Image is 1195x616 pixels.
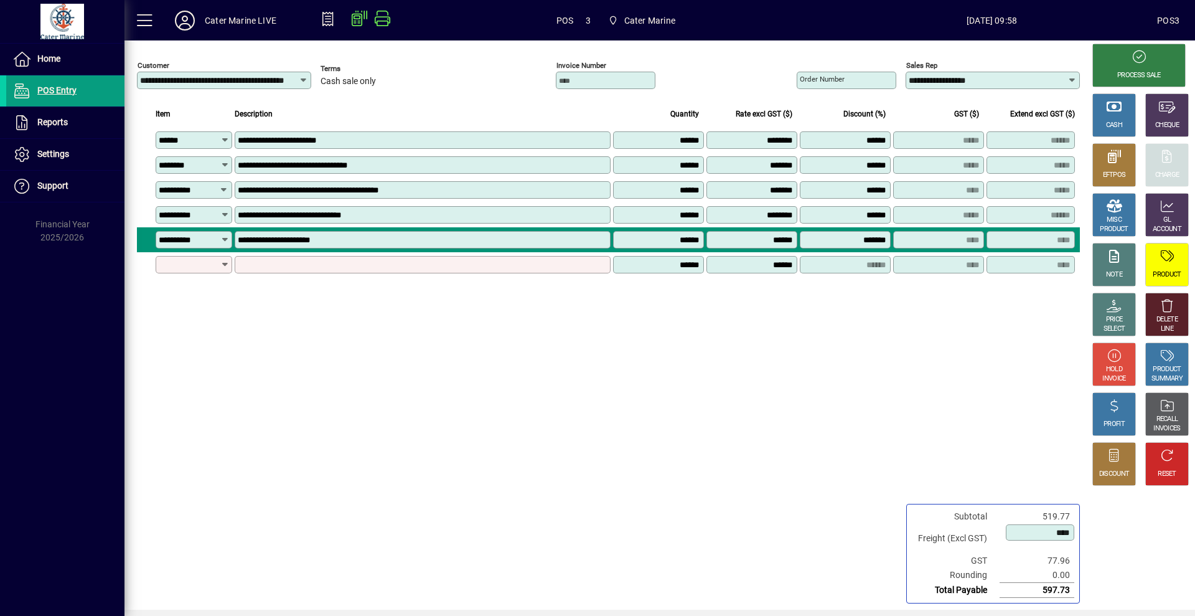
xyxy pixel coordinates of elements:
td: 519.77 [1000,509,1074,524]
td: Subtotal [912,509,1000,524]
div: HOLD [1106,365,1122,374]
div: NOTE [1106,270,1122,280]
td: 0.00 [1000,568,1074,583]
a: Support [6,171,124,202]
div: PRODUCT [1153,365,1181,374]
div: INVOICE [1102,374,1125,384]
span: Cater Marine [624,11,675,31]
div: Cater Marine LIVE [205,11,276,31]
button: Profile [165,9,205,32]
div: RECALL [1156,415,1178,424]
span: Support [37,181,68,191]
div: SELECT [1104,325,1125,334]
td: Freight (Excl GST) [912,524,1000,554]
div: CASH [1106,121,1122,130]
span: Cater Marine [603,9,680,32]
td: Total Payable [912,583,1000,598]
td: Rounding [912,568,1000,583]
a: Settings [6,139,124,170]
a: Home [6,44,124,75]
div: LINE [1161,325,1173,334]
span: GST ($) [954,107,979,121]
div: INVOICES [1153,424,1180,434]
td: GST [912,554,1000,568]
mat-label: Customer [138,61,169,70]
td: 77.96 [1000,554,1074,568]
span: Reports [37,117,68,127]
div: DISCOUNT [1099,470,1129,479]
div: GL [1163,216,1171,225]
div: ACCOUNT [1153,225,1181,234]
mat-label: Sales rep [906,61,937,70]
td: 597.73 [1000,583,1074,598]
mat-label: Invoice number [556,61,606,70]
div: POS3 [1157,11,1179,31]
span: Home [37,54,60,64]
span: Cash sale only [321,77,376,87]
span: Item [156,107,171,121]
span: Discount (%) [843,107,886,121]
span: POS [556,11,574,31]
span: Settings [37,149,69,159]
div: SUMMARY [1151,374,1183,384]
div: PROCESS SALE [1117,71,1161,80]
a: Reports [6,107,124,138]
span: 3 [586,11,591,31]
span: Terms [321,65,395,73]
span: POS Entry [37,85,77,95]
div: CHEQUE [1155,121,1179,130]
span: Description [235,107,273,121]
div: DELETE [1156,315,1178,325]
div: CHARGE [1155,171,1179,180]
span: [DATE] 09:58 [827,11,1157,31]
div: RESET [1158,470,1176,479]
span: Rate excl GST ($) [736,107,792,121]
div: MISC [1107,216,1122,225]
div: PRODUCT [1153,270,1181,280]
span: Extend excl GST ($) [1010,107,1075,121]
div: PRODUCT [1100,225,1128,234]
div: PROFIT [1104,420,1125,429]
span: Quantity [670,107,699,121]
mat-label: Order number [800,75,845,83]
div: EFTPOS [1103,171,1126,180]
div: PRICE [1106,315,1123,325]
